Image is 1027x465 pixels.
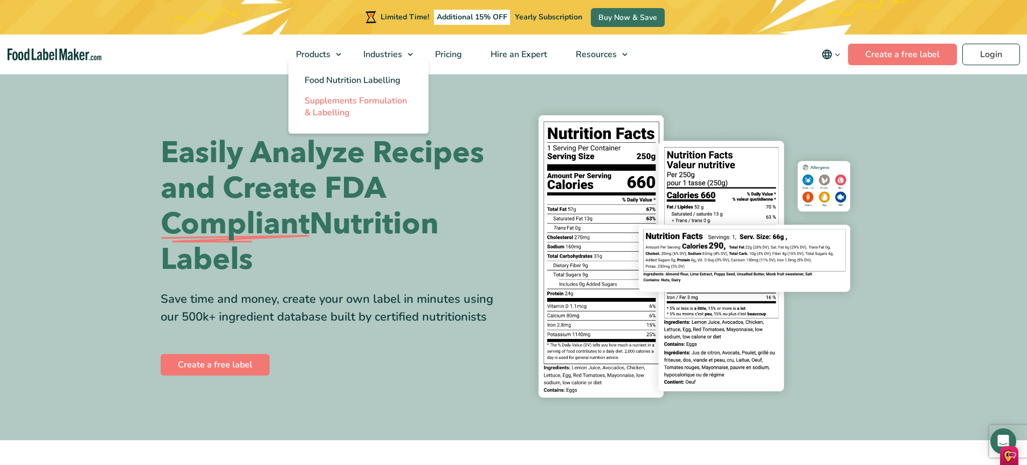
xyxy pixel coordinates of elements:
[161,354,270,376] a: Create a free label
[848,44,957,65] a: Create a free label
[305,95,407,119] span: Supplements Formulation & Labelling
[288,91,429,123] a: Supplements Formulation & Labelling
[305,74,401,86] span: Food Nutrition Labelling
[293,48,332,60] span: Products
[161,206,309,242] span: Compliant
[161,135,506,277] h1: Easily Analyze Recipes and Create FDA Nutrition Labels
[349,34,418,74] a: Industries
[962,44,1020,65] a: Login
[282,34,347,74] a: Products
[288,70,429,91] a: Food Nutrition Labelling
[1002,449,1017,464] img: 4N8jvUPnFXolaZOgAAAABJRU5ErkJggg==
[161,290,506,326] div: Save time and money, create your own label in minutes using our 500k+ ingredient database built b...
[573,48,618,60] span: Resources
[562,34,633,74] a: Resources
[591,8,665,27] a: Buy Now & Save
[360,48,403,60] span: Industries
[477,34,559,74] a: Hire an Expert
[421,34,474,74] a: Pricing
[381,12,429,22] span: Limited Time!
[515,12,582,22] span: Yearly Subscription
[434,10,510,25] span: Additional 15% OFF
[432,48,463,60] span: Pricing
[487,48,548,60] span: Hire an Expert
[990,428,1016,454] div: Open Intercom Messenger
